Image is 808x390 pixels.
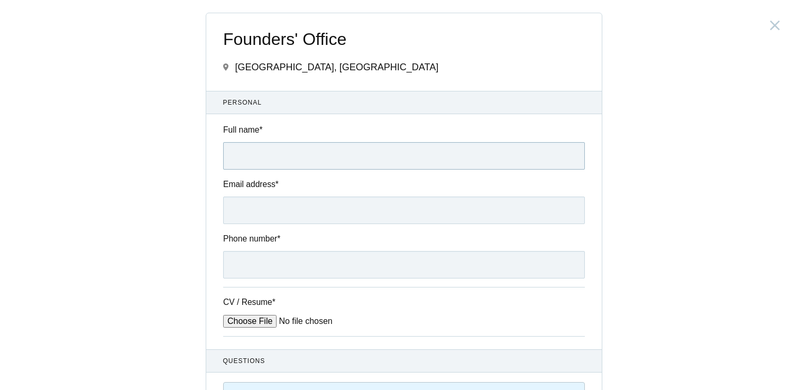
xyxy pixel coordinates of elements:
label: Email address [223,178,585,190]
span: Founders' Office [223,30,585,49]
label: Full name [223,124,585,136]
label: CV / Resume [223,296,302,308]
span: [GEOGRAPHIC_DATA], [GEOGRAPHIC_DATA] [235,62,438,72]
span: Questions [223,356,585,366]
span: Personal [223,98,585,107]
label: Phone number [223,233,585,245]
